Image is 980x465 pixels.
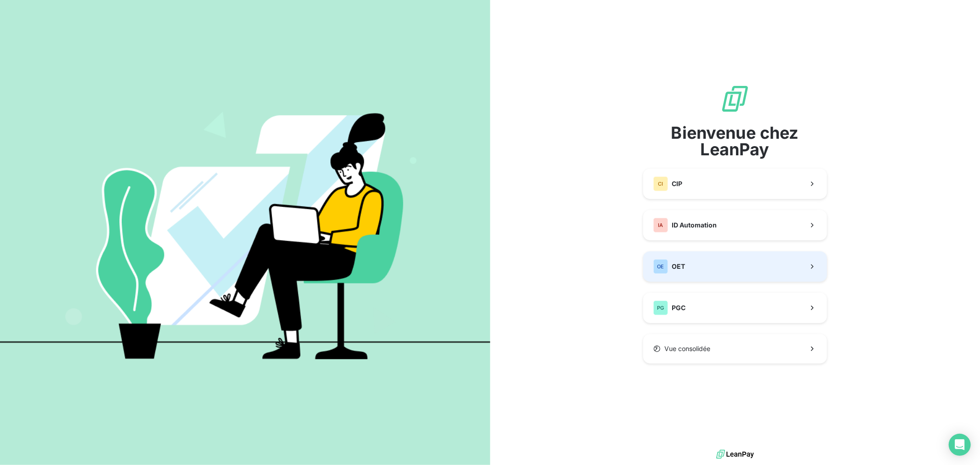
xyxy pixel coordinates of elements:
[716,448,754,461] img: logo
[643,334,827,363] button: Vue consolidée
[720,84,750,113] img: logo sigle
[653,259,668,274] div: OE
[643,125,827,158] span: Bienvenue chez LeanPay
[664,344,710,353] span: Vue consolidée
[653,301,668,315] div: PG
[672,303,685,312] span: PGC
[643,210,827,240] button: IAID Automation
[643,169,827,199] button: CICIP
[672,179,682,188] span: CIP
[672,262,685,271] span: OET
[949,434,971,456] div: Open Intercom Messenger
[653,176,668,191] div: CI
[643,293,827,323] button: PGPGC
[653,218,668,232] div: IA
[672,221,717,230] span: ID Automation
[643,251,827,282] button: OEOET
